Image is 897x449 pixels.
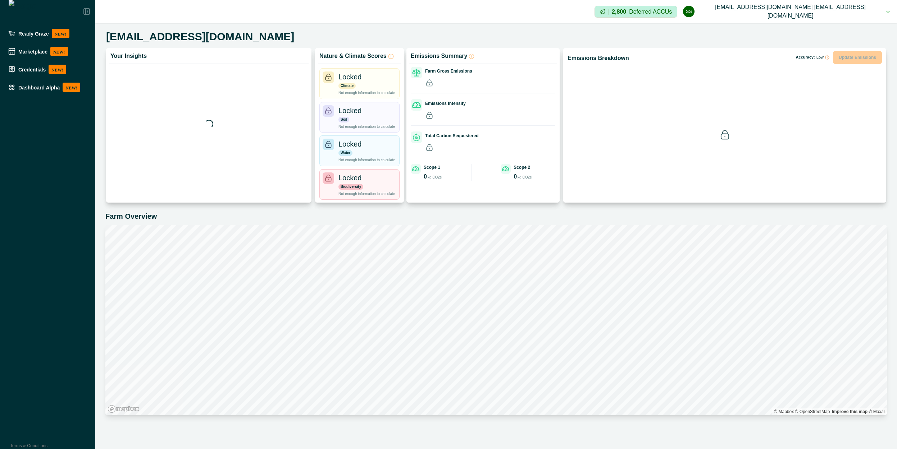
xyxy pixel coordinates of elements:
p: Climate [338,83,356,89]
p: Not enough information to calculate [338,157,395,163]
a: Map feedback [832,409,868,414]
p: NEW! [49,65,66,74]
a: Maxar [869,409,885,414]
h5: Farm Overview [105,212,887,221]
p: 2,800 [612,9,626,15]
p: Your Insights [110,52,147,59]
p: NEW! [52,29,69,38]
p: Water [338,150,352,156]
p: Total Carbon Sequestered [425,133,478,139]
p: Emissions Breakdown [568,55,629,61]
p: kg CO2e [428,175,442,180]
p: NEW! [50,47,68,56]
p: Emissions Intensity [425,100,466,107]
p: Not enough information to calculate [338,90,395,96]
p: Not enough information to calculate [338,191,395,196]
p: kg CO2e [518,175,532,180]
p: Farm Gross Emissions [425,68,472,74]
h5: [EMAIL_ADDRESS][DOMAIN_NAME] [106,30,294,43]
p: Locked [338,71,362,82]
a: Ready GrazeNEW! [5,26,90,41]
a: MarketplaceNEW! [5,44,90,59]
a: Mapbox [774,409,794,414]
span: Low [816,55,824,60]
p: Not enough information to calculate [338,124,395,129]
p: Accuracy: [796,55,829,60]
p: Nature & Climate Scores [319,52,387,59]
p: Scope 2 [514,164,530,171]
button: Update Emissions [833,51,882,64]
p: Marketplace [18,48,47,54]
p: 0 [514,174,517,180]
a: OpenStreetMap [795,409,830,414]
p: Soil [338,117,349,122]
p: Ready Graze [18,31,49,36]
p: Credentials [18,66,46,72]
p: Locked [338,139,362,149]
a: CredentialsNEW! [5,62,90,77]
p: Emissions Summary [411,52,467,59]
a: Dashboard AlphaNEW! [5,80,90,95]
p: 0 [424,174,427,180]
p: Dashboard Alpha [18,84,60,90]
p: Locked [338,172,362,183]
a: Terms & Conditions [10,443,47,448]
canvas: Map [105,225,887,415]
p: Deferred ACCUs [629,9,672,14]
p: Locked [338,105,362,116]
p: Scope 1 [424,164,440,171]
p: NEW! [63,83,80,92]
p: Biodiversity [338,184,363,190]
